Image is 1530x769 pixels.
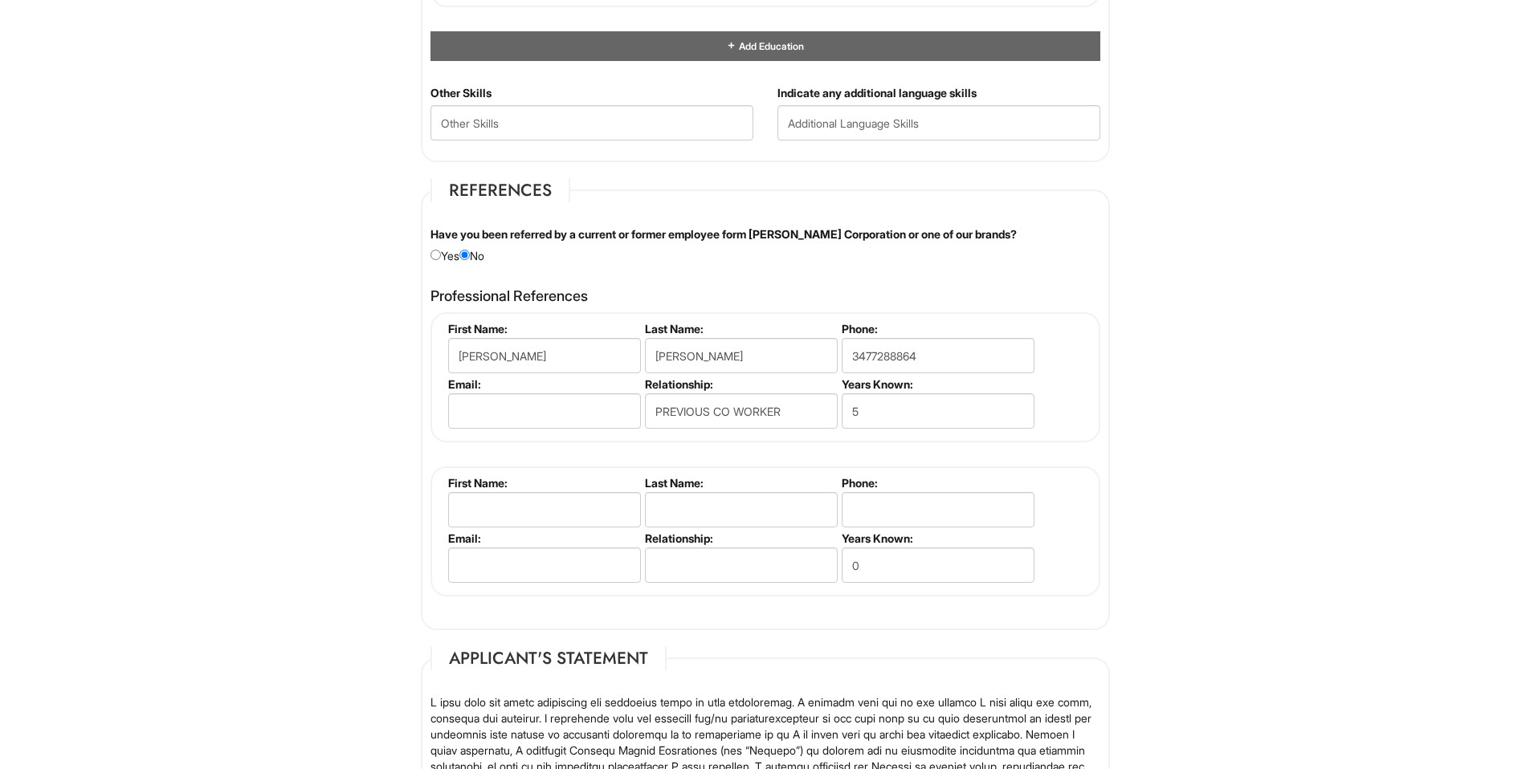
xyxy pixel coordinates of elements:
[842,476,1032,490] label: Phone:
[777,85,977,101] label: Indicate any additional language skills
[842,531,1032,545] label: Years Known:
[418,226,1112,264] div: Yes No
[645,476,835,490] label: Last Name:
[726,40,803,52] a: Add Education
[736,40,803,52] span: Add Education
[842,322,1032,336] label: Phone:
[645,531,835,545] label: Relationship:
[777,105,1100,140] input: Additional Language Skills
[430,646,667,670] legend: Applicant's Statement
[645,377,835,391] label: Relationship:
[430,105,753,140] input: Other Skills
[645,322,835,336] label: Last Name:
[448,377,639,391] label: Email:
[430,288,1100,304] h4: Professional References
[448,531,639,545] label: Email:
[448,476,639,490] label: First Name:
[448,322,639,336] label: First Name:
[842,377,1032,391] label: Years Known:
[430,226,1017,242] label: Have you been referred by a current or former employee form [PERSON_NAME] Corporation or one of o...
[430,178,570,202] legend: References
[430,85,492,101] label: Other Skills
